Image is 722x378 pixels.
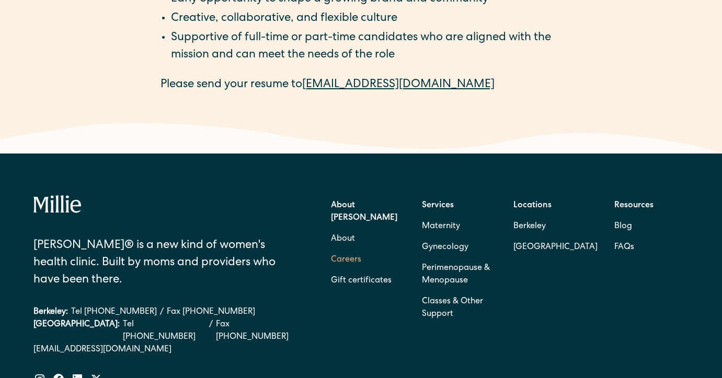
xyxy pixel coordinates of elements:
a: Careers [331,250,361,270]
strong: About [PERSON_NAME] [331,202,397,222]
a: Gift certificates [331,270,392,291]
li: Supportive of full-time or part-time candidates who are aligned with the mission and can meet the... [171,30,562,64]
a: Perimenopause & Menopause [422,258,496,291]
div: / [160,306,164,318]
a: [EMAIL_ADDRESS][DOMAIN_NAME] [33,344,302,356]
a: [GEOGRAPHIC_DATA] [513,237,598,258]
a: About [331,229,355,250]
a: Tel [PHONE_NUMBER] [71,306,157,318]
a: Berkeley [513,216,598,237]
strong: Resources [614,202,654,210]
a: Blog [614,216,632,237]
p: Please send your resume to [161,77,562,94]
strong: Services [422,202,454,210]
strong: Locations [513,202,552,210]
div: [PERSON_NAME]® is a new kind of women's health clinic. Built by moms and providers who have been ... [33,238,280,289]
a: [EMAIL_ADDRESS][DOMAIN_NAME] [302,79,495,91]
a: FAQs [614,237,634,258]
a: Gynecology [422,237,468,258]
a: Fax [PHONE_NUMBER] [216,318,302,344]
li: Creative, collaborative, and flexible culture [171,10,562,28]
a: Maternity [422,216,460,237]
a: Classes & Other Support [422,291,496,325]
div: [GEOGRAPHIC_DATA]: [33,318,120,344]
a: Fax [PHONE_NUMBER] [167,306,255,318]
a: Tel [PHONE_NUMBER] [123,318,206,344]
div: Berkeley: [33,306,68,318]
div: / [209,318,213,344]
